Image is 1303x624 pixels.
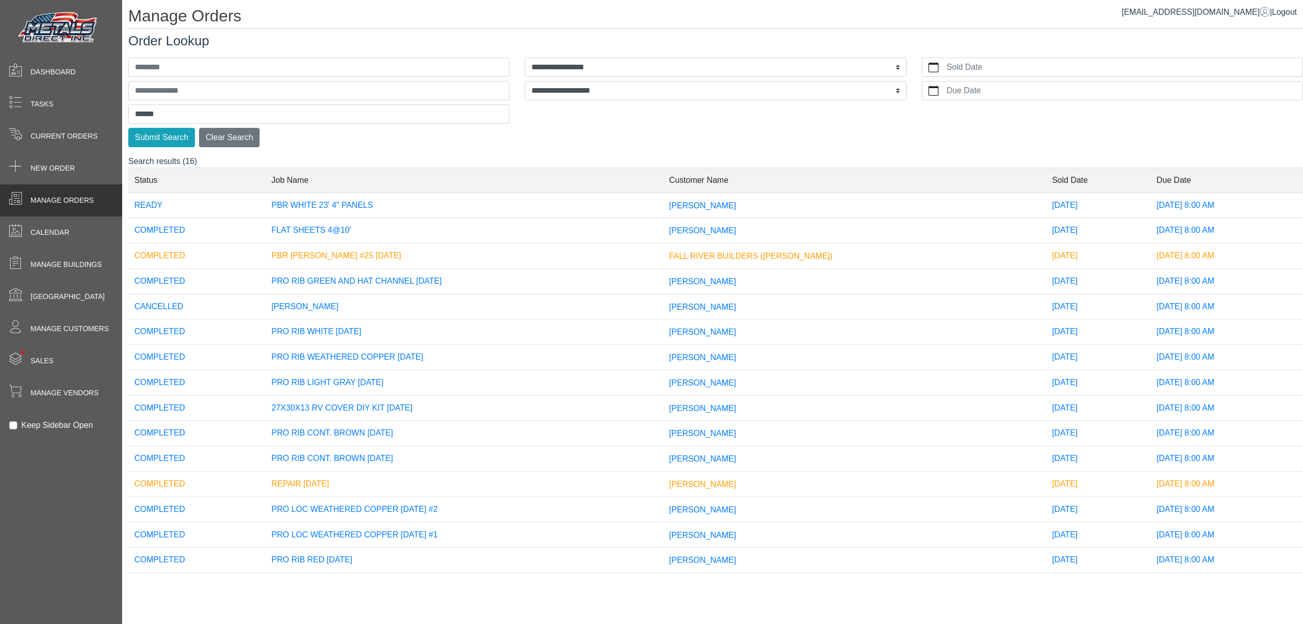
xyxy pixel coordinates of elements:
label: Keep Sidebar Open [21,419,93,431]
h3: Order Lookup [128,33,1303,49]
td: PRO RIB RED [DATE] [265,548,663,573]
span: [PERSON_NAME] [669,277,737,286]
td: COMPLETED [128,497,265,522]
td: PRO RIB GREEN [DATE] [265,573,663,598]
td: [DATE] [1046,522,1150,548]
td: [DATE] 8:00 AM [1150,345,1303,370]
td: Status [128,168,265,193]
span: Dashboard [31,67,76,77]
span: [PERSON_NAME] [669,353,737,362]
td: COMPLETED [128,472,265,497]
td: [DATE] [1046,421,1150,446]
td: [DATE] [1046,345,1150,370]
span: [PERSON_NAME] [669,530,737,539]
td: FLAT SHEETS 4@10' [265,218,663,243]
td: [DATE] 8:00 AM [1150,395,1303,421]
td: [DATE] 8:00 AM [1150,268,1303,294]
span: [GEOGRAPHIC_DATA] [31,291,105,302]
td: [PERSON_NAME] [265,294,663,319]
td: PRO RIB CONT. BROWN [DATE] [265,446,663,472]
td: PRO LOC WEATHERED COPPER [DATE] #1 [265,522,663,548]
td: PBR [PERSON_NAME] #25 [DATE] [265,243,663,269]
span: [PERSON_NAME] [669,226,737,235]
td: [DATE] 8:00 AM [1150,319,1303,345]
a: [EMAIL_ADDRESS][DOMAIN_NAME] [1122,8,1270,16]
td: Customer Name [663,168,1046,193]
td: COMPLETED [128,345,265,370]
span: FALL RIVER BUILDERS ([PERSON_NAME]) [669,252,833,260]
td: PBR WHITE 23' 4" PANELS [265,193,663,218]
td: COMPLETED [128,268,265,294]
button: Submit Search [128,128,195,147]
span: Manage Orders [31,195,94,206]
span: New Order [31,163,75,174]
span: [PERSON_NAME] [669,480,737,489]
td: COMPLETED [128,319,265,345]
td: COMPLETED [128,573,265,598]
span: Manage Buildings [31,259,102,270]
td: PRO RIB CONT. BROWN [DATE] [265,421,663,446]
td: [DATE] [1046,472,1150,497]
td: [DATE] [1046,395,1150,421]
span: Current Orders [31,131,98,142]
div: | [1122,6,1297,18]
td: [DATE] 8:00 AM [1150,497,1303,522]
td: PRO RIB WHITE [DATE] [265,319,663,345]
td: [DATE] 8:00 AM [1150,193,1303,218]
span: Tasks [31,99,53,110]
td: Due Date [1150,168,1303,193]
td: 27X30X13 RV COVER DIY KIT [DATE] [265,395,663,421]
td: [DATE] [1046,243,1150,269]
span: Manage Customers [31,323,109,334]
label: Sold Date [945,58,1302,76]
svg: calendar [928,86,939,96]
td: [DATE] 8:00 AM [1150,446,1303,472]
td: [DATE] [1046,497,1150,522]
td: [DATE] [1046,370,1150,395]
td: [DATE] [1046,319,1150,345]
img: Metals Direct Inc Logo [15,9,102,47]
td: [DATE] 8:00 AM [1150,573,1303,598]
td: READY [128,193,265,218]
button: calendar [922,58,945,76]
span: [PERSON_NAME] [669,302,737,311]
td: COMPLETED [128,522,265,548]
div: Search results (16) [128,155,1303,575]
td: PRO RIB GREEN AND HAT CHANNEL [DATE] [265,268,663,294]
span: • [10,336,36,369]
span: Sales [31,356,53,366]
td: [DATE] [1046,193,1150,218]
td: [DATE] 8:00 AM [1150,472,1303,497]
span: [PERSON_NAME] [669,454,737,463]
td: COMPLETED [128,395,265,421]
td: [DATE] 8:00 AM [1150,522,1303,548]
td: COMPLETED [128,218,265,243]
label: Due Date [945,82,1302,100]
span: [PERSON_NAME] [669,328,737,336]
span: [PERSON_NAME] [669,429,737,438]
td: COMPLETED [128,243,265,269]
td: PRO RIB WEATHERED COPPER [DATE] [265,345,663,370]
td: [DATE] 8:00 AM [1150,370,1303,395]
td: [DATE] [1046,268,1150,294]
td: [DATE] [1046,573,1150,598]
td: COMPLETED [128,548,265,573]
td: PRO RIB LIGHT GRAY [DATE] [265,370,663,395]
td: CANCELLED [128,294,265,319]
span: Calendar [31,227,69,238]
span: [PERSON_NAME] [669,505,737,514]
span: Manage Vendors [31,388,99,398]
td: PRO LOC WEATHERED COPPER [DATE] #2 [265,497,663,522]
td: [DATE] 8:00 AM [1150,421,1303,446]
td: REPAIR [DATE] [265,472,663,497]
td: [DATE] [1046,294,1150,319]
td: Job Name [265,168,663,193]
td: COMPLETED [128,446,265,472]
td: COMPLETED [128,421,265,446]
span: [PERSON_NAME] [669,556,737,564]
td: Sold Date [1046,168,1150,193]
span: Logout [1272,8,1297,16]
span: [PERSON_NAME] [669,201,737,209]
h1: Manage Orders [128,6,1303,29]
